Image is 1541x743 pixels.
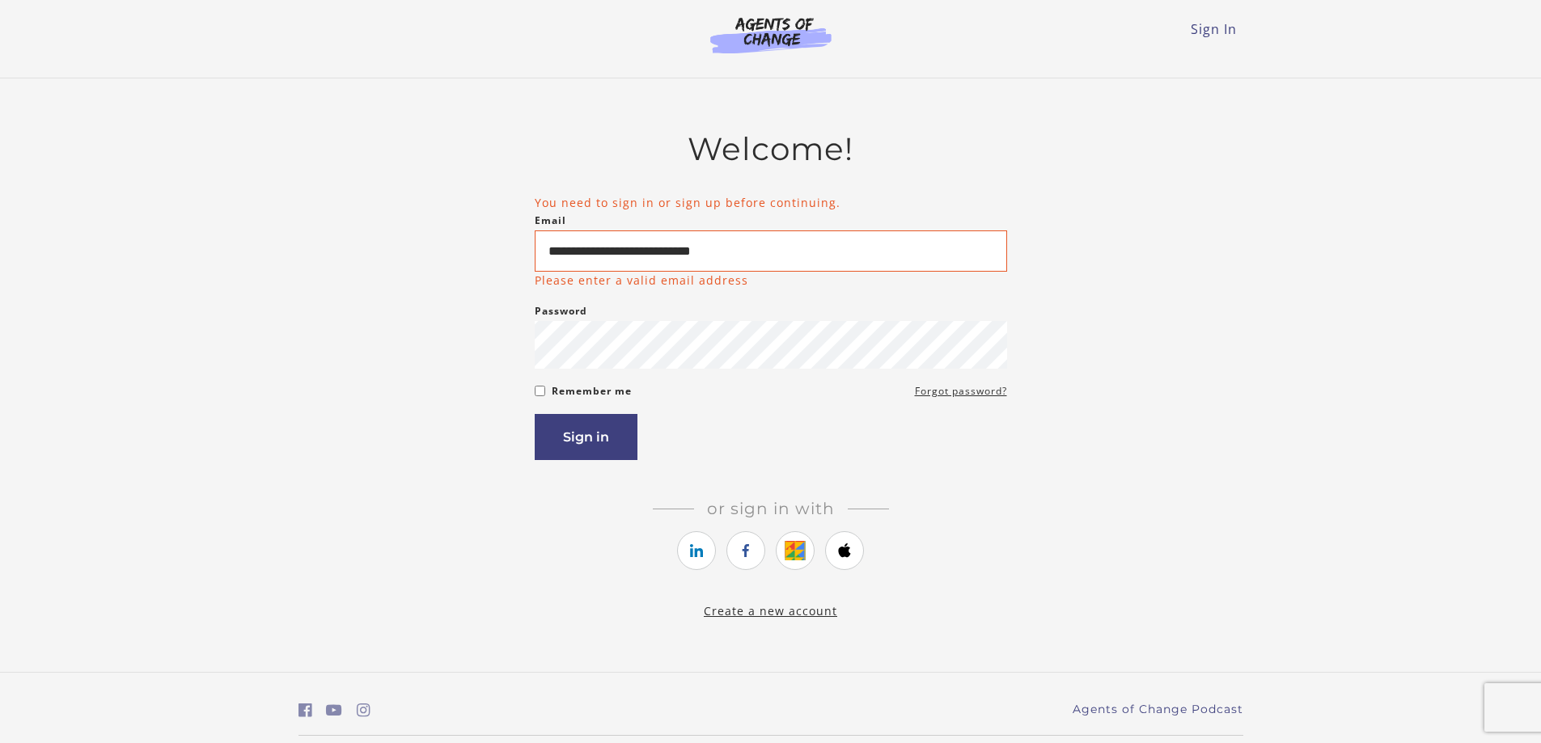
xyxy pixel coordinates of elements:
[535,211,566,230] label: Email
[326,699,342,722] a: https://www.youtube.com/c/AgentsofChangeTestPrepbyMeaganMitchell (Open in a new window)
[298,703,312,718] i: https://www.facebook.com/groups/aswbtestprep (Open in a new window)
[535,130,1007,168] h2: Welcome!
[535,414,637,460] button: Sign in
[298,699,312,722] a: https://www.facebook.com/groups/aswbtestprep (Open in a new window)
[677,531,716,570] a: https://courses.thinkific.com/users/auth/linkedin?ss%5Breferral%5D=&ss%5Buser_return_to%5D=%2Fenr...
[1073,701,1243,718] a: Agents of Change Podcast
[915,382,1007,401] a: Forgot password?
[704,603,837,618] a: Create a new account
[693,16,849,53] img: Agents of Change Logo
[357,699,370,722] a: https://www.instagram.com/agentsofchangeprep/ (Open in a new window)
[552,382,632,401] label: Remember me
[535,272,748,289] p: Please enter a valid email address
[535,194,1007,211] li: You need to sign in or sign up before continuing.
[825,531,864,570] a: https://courses.thinkific.com/users/auth/apple?ss%5Breferral%5D=&ss%5Buser_return_to%5D=%2Fenroll...
[726,531,765,570] a: https://courses.thinkific.com/users/auth/facebook?ss%5Breferral%5D=&ss%5Buser_return_to%5D=%2Fenr...
[776,531,815,570] a: https://courses.thinkific.com/users/auth/google?ss%5Breferral%5D=&ss%5Buser_return_to%5D=%2Fenrol...
[357,703,370,718] i: https://www.instagram.com/agentsofchangeprep/ (Open in a new window)
[1191,20,1237,38] a: Sign In
[326,703,342,718] i: https://www.youtube.com/c/AgentsofChangeTestPrepbyMeaganMitchell (Open in a new window)
[535,302,587,321] label: Password
[694,499,848,518] span: Or sign in with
